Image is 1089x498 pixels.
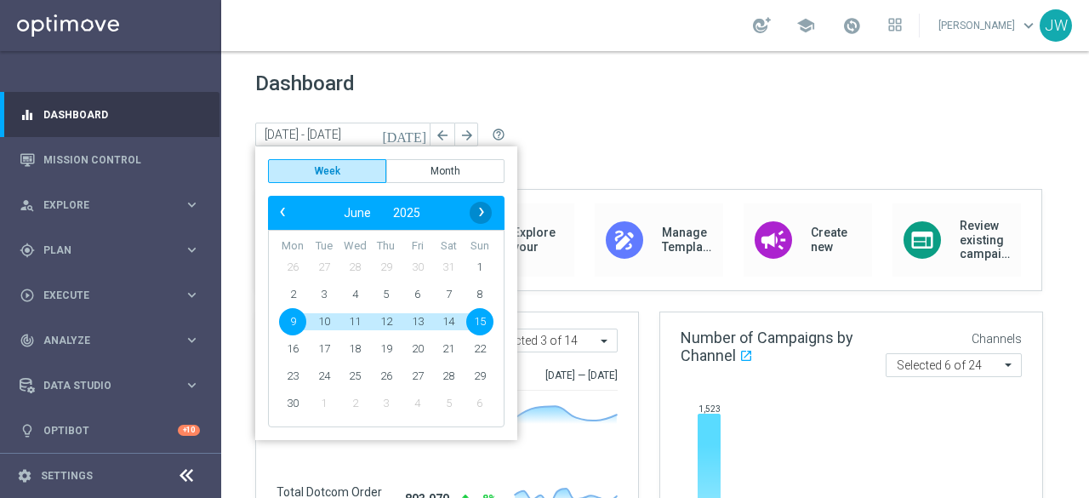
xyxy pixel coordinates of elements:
span: ‹ [271,201,294,223]
button: Month [386,159,505,183]
i: equalizer [20,107,35,123]
button: Week [268,159,386,183]
i: settings [17,468,32,484]
button: person_search Explore keyboard_arrow_right [19,198,201,212]
button: ‹ [272,202,294,224]
button: play_circle_outline Execute keyboard_arrow_right [19,289,201,302]
div: lightbulb Optibot +10 [19,424,201,438]
span: Execute [43,290,184,301]
span: 11 [341,308,368,335]
span: › [470,201,493,223]
i: keyboard_arrow_right [184,332,200,348]
bs-datepicker-navigation-view: ​ ​ ​ [272,202,492,224]
span: 2 [279,281,306,308]
span: 29 [373,254,400,281]
span: June [344,206,371,220]
span: 1 [311,390,338,417]
span: 18 [341,335,368,363]
span: 5 [373,281,400,308]
i: play_circle_outline [20,288,35,303]
bs-daterangepicker-container: calendar [255,146,517,440]
button: track_changes Analyze keyboard_arrow_right [19,334,201,347]
div: +10 [178,425,200,436]
i: person_search [20,197,35,213]
i: keyboard_arrow_right [184,377,200,393]
span: 6 [466,390,493,417]
span: 27 [311,254,338,281]
th: weekday [277,239,309,254]
div: Data Studio [20,378,184,393]
span: Explore [43,200,184,210]
span: 3 [373,390,400,417]
a: Optibot [43,408,178,453]
th: weekday [339,239,371,254]
span: 20 [404,335,431,363]
span: 1 [466,254,493,281]
th: weekday [309,239,340,254]
th: weekday [402,239,433,254]
span: 30 [279,390,306,417]
span: 26 [279,254,306,281]
span: 9 [279,308,306,335]
th: weekday [433,239,465,254]
div: Dashboard [20,92,200,137]
span: 2025 [393,206,420,220]
button: June [333,202,382,224]
span: 12 [373,308,400,335]
span: 19 [373,335,400,363]
span: 23 [279,363,306,390]
button: › [470,202,492,224]
button: gps_fixed Plan keyboard_arrow_right [19,243,201,257]
div: Analyze [20,333,184,348]
i: keyboard_arrow_right [184,242,200,258]
span: 29 [466,363,493,390]
span: 26 [373,363,400,390]
i: keyboard_arrow_right [184,197,200,213]
span: 2 [341,390,368,417]
span: 17 [311,335,338,363]
span: 24 [311,363,338,390]
span: 31 [435,254,462,281]
div: JW [1040,9,1072,42]
span: 3 [311,281,338,308]
i: gps_fixed [20,243,35,258]
i: lightbulb [20,423,35,438]
button: 2025 [382,202,431,224]
span: 4 [404,390,431,417]
button: Data Studio keyboard_arrow_right [19,379,201,392]
span: 13 [404,308,431,335]
div: Optibot [20,408,200,453]
a: Dashboard [43,92,200,137]
span: school [796,16,815,35]
i: track_changes [20,333,35,348]
i: keyboard_arrow_right [184,287,200,303]
span: 7 [435,281,462,308]
span: keyboard_arrow_down [1019,16,1038,35]
span: 8 [466,281,493,308]
span: 30 [404,254,431,281]
div: Explore [20,197,184,213]
div: Mission Control [19,153,201,167]
div: Plan [20,243,184,258]
span: 10 [311,308,338,335]
th: weekday [464,239,495,254]
span: 14 [435,308,462,335]
a: Mission Control [43,137,200,182]
span: Data Studio [43,381,184,391]
span: Analyze [43,335,184,346]
span: 6 [404,281,431,308]
button: equalizer Dashboard [19,108,201,122]
span: 28 [435,363,462,390]
a: [PERSON_NAME]keyboard_arrow_down [937,13,1040,38]
span: 28 [341,254,368,281]
th: weekday [371,239,402,254]
span: 27 [404,363,431,390]
div: Execute [20,288,184,303]
span: 5 [435,390,462,417]
span: 25 [341,363,368,390]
